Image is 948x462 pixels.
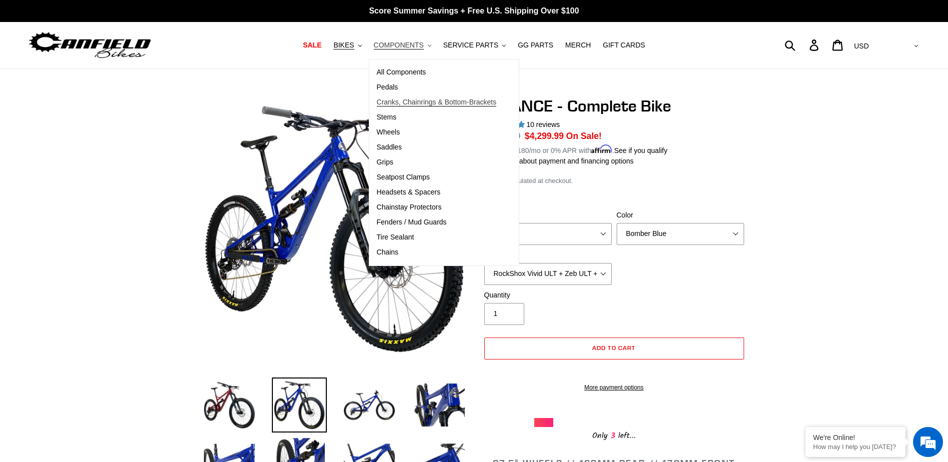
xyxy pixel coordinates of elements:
span: Chains [377,248,399,256]
img: Load image into Gallery viewer, BALANCE - Complete Bike [342,377,397,432]
span: $180 [513,146,529,154]
p: How may I help you today? [813,443,898,450]
img: Load image into Gallery viewer, BALANCE - Complete Bike [202,377,257,432]
span: Saddles [377,143,402,151]
span: We're online! [58,126,138,227]
a: GG PARTS [513,38,558,52]
span: 3 [608,429,618,442]
div: Chat with us now [67,56,183,69]
span: 10 reviews [526,120,560,128]
textarea: Type your message and hit 'Enter' [5,273,190,308]
a: Chains [369,245,504,260]
img: Load image into Gallery viewer, BALANCE - Complete Bike [272,377,327,432]
img: d_696896380_company_1647369064580_696896380 [32,50,57,75]
h1: BALANCE - Complete Bike [482,96,747,115]
span: $4,299.99 [525,131,564,141]
a: GIFT CARDS [598,38,650,52]
label: Size [484,210,612,220]
span: Pedals [377,83,398,91]
span: COMPONENTS [374,41,424,49]
span: Headsets & Spacers [377,188,441,196]
label: Quantity [484,290,612,300]
button: SERVICE PARTS [438,38,511,52]
a: See if you qualify - Learn more about Affirm Financing (opens in modal) [614,146,668,154]
span: MERCH [565,41,591,49]
span: All Components [377,68,426,76]
div: calculated at checkout. [482,176,747,186]
a: Headsets & Spacers [369,185,504,200]
p: Starting at /mo or 0% APR with . [482,143,668,156]
a: Stems [369,110,504,125]
span: GG PARTS [518,41,553,49]
a: Tire Sealant [369,230,504,245]
span: Cranks, Chainrings & Bottom-Brackets [377,98,497,106]
img: Load image into Gallery viewer, BALANCE - Complete Bike [412,377,467,432]
span: Grips [377,158,393,166]
a: MERCH [560,38,596,52]
span: GIFT CARDS [603,41,645,49]
div: Navigation go back [11,55,26,70]
span: Chainstay Protectors [377,203,442,211]
a: Fenders / Mud Guards [369,215,504,230]
span: Stems [377,113,397,121]
span: Seatpost Clamps [377,173,430,181]
a: Wheels [369,125,504,140]
a: Chainstay Protectors [369,200,504,215]
span: Add to cart [592,344,636,351]
a: SALE [298,38,326,52]
a: More payment options [484,383,744,392]
span: SALE [303,41,321,49]
label: Build [484,250,612,260]
label: Color [617,210,744,220]
button: Add to cart [484,337,744,359]
span: On Sale! [566,129,602,142]
a: All Components [369,65,504,80]
input: Search [790,34,816,56]
button: COMPONENTS [369,38,436,52]
div: Minimize live chat window [164,5,188,29]
a: Grips [369,155,504,170]
a: Seatpost Clamps [369,170,504,185]
a: Pedals [369,80,504,95]
button: BIKES [328,38,366,52]
span: Wheels [377,128,400,136]
span: Tire Sealant [377,233,414,241]
span: SERVICE PARTS [443,41,498,49]
div: Only left... [534,427,694,442]
a: Cranks, Chainrings & Bottom-Brackets [369,95,504,110]
span: Fenders / Mud Guards [377,218,447,226]
a: Saddles [369,140,504,155]
div: We're Online! [813,433,898,441]
span: Affirm [591,145,612,153]
span: BIKES [333,41,354,49]
img: Canfield Bikes [27,29,152,61]
a: Learn more about payment and financing options [482,157,634,165]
